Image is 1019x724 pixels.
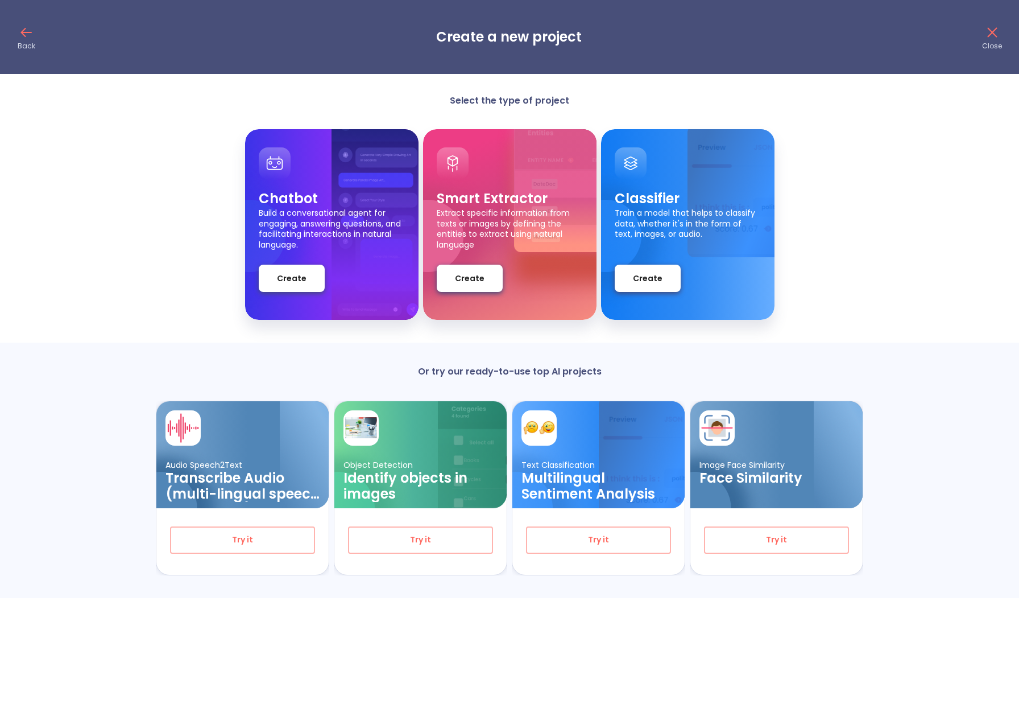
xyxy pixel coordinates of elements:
[633,271,662,286] span: Create
[259,208,405,248] p: Build a conversational agent for engaging, answering questions, and facilitating interactions in ...
[982,42,1002,51] p: Close
[455,271,484,286] span: Create
[334,438,411,582] img: card ellipse
[521,470,676,502] h3: Multilingual Sentiment Analysis
[615,208,761,248] p: Train a model that helps to classify data, whether it's in the form of text, images, or audio.
[343,470,498,502] h3: Identify objects in images
[704,526,849,554] button: Try it
[156,438,233,509] img: card ellipse
[523,412,555,444] img: card avatar
[526,526,671,554] button: Try it
[690,438,767,509] img: card ellipse
[512,438,589,582] img: card ellipse
[615,190,761,208] p: Classifier
[521,460,676,471] p: Text Classification
[437,265,503,292] button: Create
[343,460,498,471] p: Object Detection
[437,208,583,248] p: Extract specific information from texts or images by defining the entities to extract using natur...
[396,94,623,106] p: Select the type of project
[599,401,685,528] img: card background
[367,533,474,547] span: Try it
[348,526,493,554] button: Try it
[723,533,830,547] span: Try it
[167,412,199,444] img: card avatar
[437,190,583,208] p: Smart Extractor
[615,265,681,292] button: Create
[165,470,320,502] h3: Transcribe Audio (multi-lingual speech recognition)
[170,526,315,554] button: Try it
[189,533,296,547] span: Try it
[699,470,854,486] h3: Face Similarity
[18,42,35,51] p: Back
[701,412,733,444] img: card avatar
[277,271,306,286] span: Create
[259,190,405,208] p: Chatbot
[345,412,377,444] img: card avatar
[259,265,325,292] button: Create
[545,533,652,547] span: Try it
[436,29,582,45] h3: Create a new project
[699,460,854,471] p: Image Face Similarity
[165,460,320,471] p: Audio Speech2Text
